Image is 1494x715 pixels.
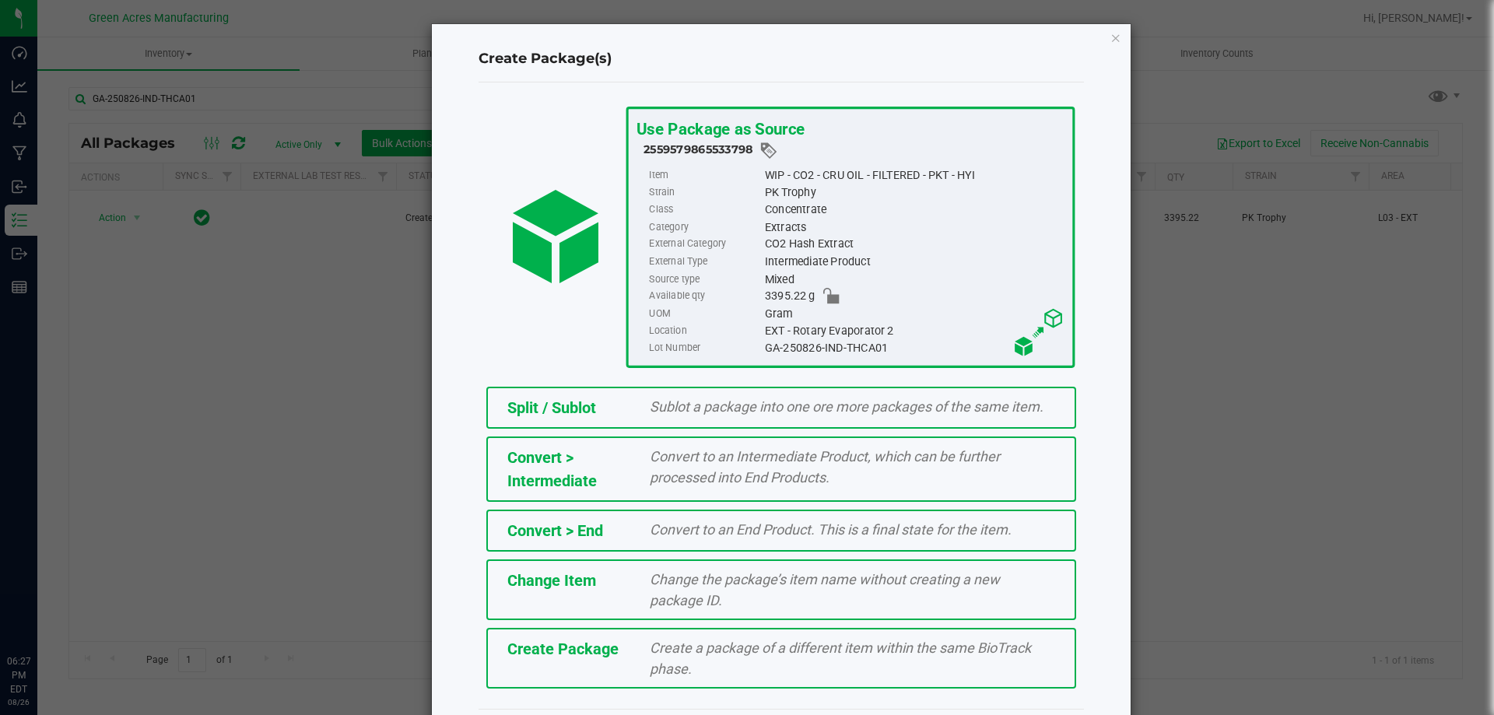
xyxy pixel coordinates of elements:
[764,339,1064,356] div: GA-250826-IND-THCA01
[764,202,1064,219] div: Concentrate
[650,448,1000,485] span: Convert to an Intermediate Product, which can be further processed into End Products.
[507,571,596,590] span: Change Item
[764,322,1064,339] div: EXT - Rotary Evaporator 2
[636,119,804,138] span: Use Package as Source
[764,253,1064,270] div: Intermediate Product
[649,305,761,322] label: UOM
[649,253,761,270] label: External Type
[649,288,761,305] label: Available qty
[649,184,761,201] label: Strain
[764,219,1064,236] div: Extracts
[764,236,1064,253] div: CO2 Hash Extract
[764,288,815,305] span: 3395.22 g
[507,521,603,540] span: Convert > End
[650,640,1031,677] span: Create a package of a different item within the same BioTrack phase.
[650,521,1012,538] span: Convert to an End Product. This is a final state for the item.
[764,166,1064,184] div: WIP - CO2 - CRU OIL - FILTERED - PKT - HYI
[764,305,1064,322] div: Gram
[479,49,1084,69] h4: Create Package(s)
[507,640,619,658] span: Create Package
[650,398,1043,415] span: Sublot a package into one ore more packages of the same item.
[649,166,761,184] label: Item
[764,184,1064,201] div: PK Trophy
[507,448,597,490] span: Convert > Intermediate
[644,141,1064,160] div: 2559579865533798
[649,322,761,339] label: Location
[649,219,761,236] label: Category
[649,271,761,288] label: Source type
[764,271,1064,288] div: Mixed
[649,236,761,253] label: External Category
[649,339,761,356] label: Lot Number
[649,202,761,219] label: Class
[650,571,1000,608] span: Change the package’s item name without creating a new package ID.
[507,398,596,417] span: Split / Sublot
